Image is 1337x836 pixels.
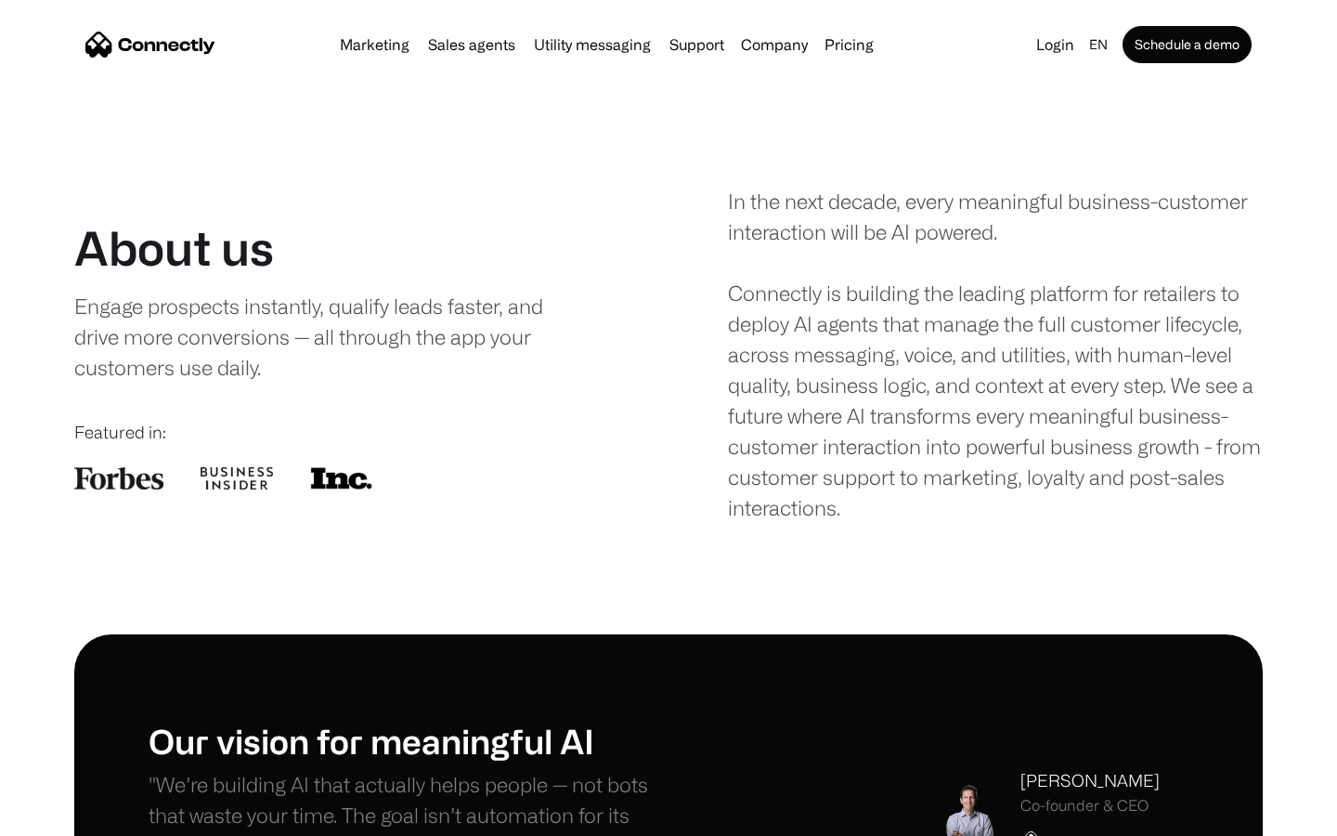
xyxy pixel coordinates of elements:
a: Schedule a demo [1123,26,1252,63]
div: en [1082,32,1119,58]
div: In the next decade, every meaningful business-customer interaction will be AI powered. Connectly ... [728,186,1263,523]
div: Featured in: [74,420,609,445]
div: Company [735,32,813,58]
div: Co-founder & CEO [1020,797,1160,815]
a: Login [1029,32,1082,58]
a: Pricing [817,37,881,52]
div: en [1089,32,1108,58]
a: home [85,31,215,59]
a: Support [662,37,732,52]
aside: Language selected: English [19,802,111,829]
div: Engage prospects instantly, qualify leads faster, and drive more conversions — all through the ap... [74,291,582,383]
a: Marketing [332,37,417,52]
div: [PERSON_NAME] [1020,768,1160,793]
a: Utility messaging [526,37,658,52]
a: Sales agents [421,37,523,52]
ul: Language list [37,803,111,829]
h1: Our vision for meaningful AI [149,721,668,761]
h1: About us [74,220,274,276]
div: Company [741,32,808,58]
